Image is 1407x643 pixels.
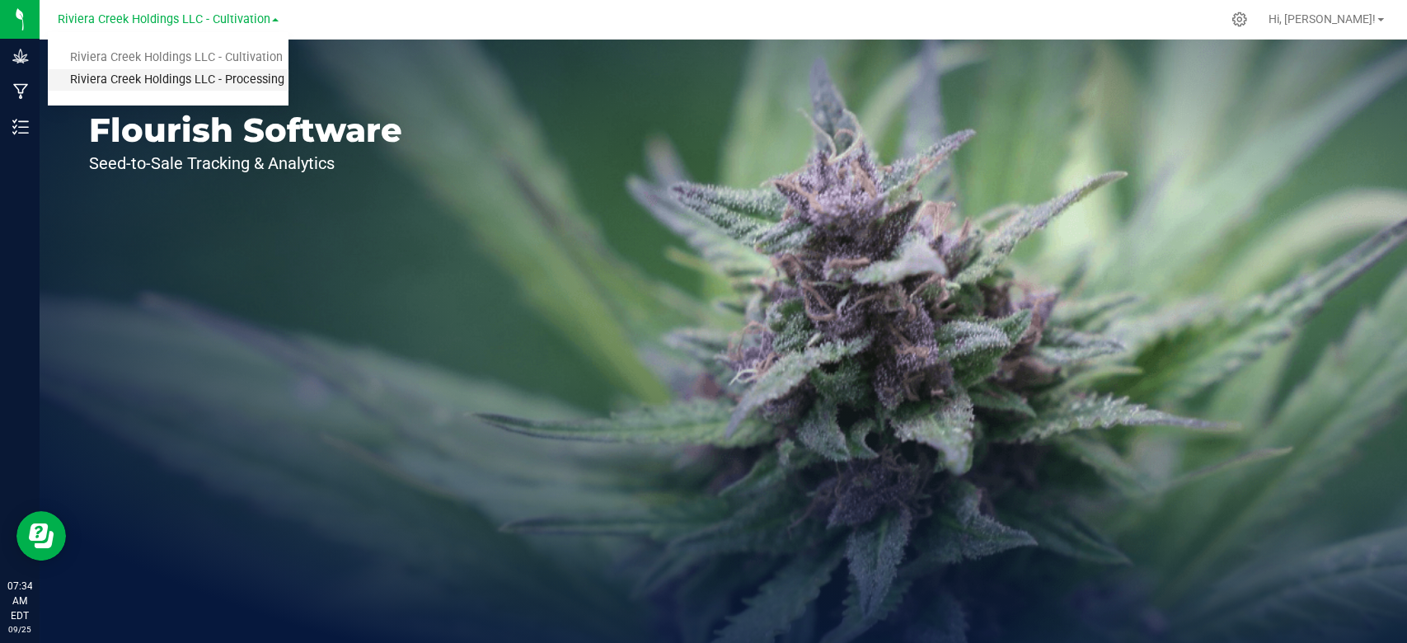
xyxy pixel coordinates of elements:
[58,12,270,26] span: Riviera Creek Holdings LLC - Cultivation
[7,623,32,636] p: 09/25
[12,119,29,135] inline-svg: Inventory
[48,47,288,69] a: Riviera Creek Holdings LLC - Cultivation
[7,579,32,623] p: 07:34 AM EDT
[48,69,288,92] a: Riviera Creek Holdings LLC - Processing
[16,511,66,561] iframe: Resource center
[89,114,402,147] p: Flourish Software
[12,48,29,64] inline-svg: Grow
[12,83,29,100] inline-svg: Manufacturing
[1269,12,1376,26] span: Hi, [PERSON_NAME]!
[1229,12,1250,27] div: Manage settings
[89,155,402,171] p: Seed-to-Sale Tracking & Analytics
